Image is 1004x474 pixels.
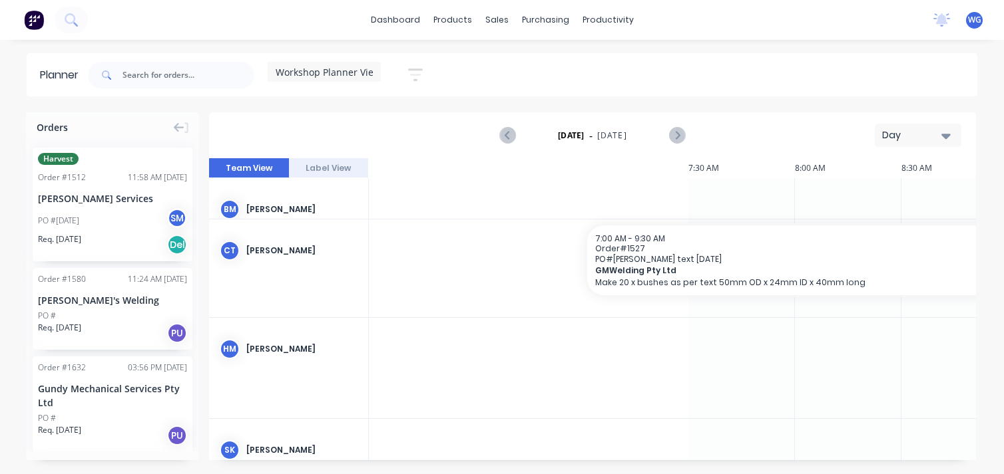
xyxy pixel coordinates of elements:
[968,14,981,26] span: WG
[40,67,85,83] div: Planner
[246,245,358,257] div: [PERSON_NAME]
[167,235,187,255] div: Del
[38,362,86,374] div: Order # 1632
[246,343,358,355] div: [PERSON_NAME]
[669,127,684,144] button: Next page
[875,124,961,147] button: Day
[515,10,576,30] div: purchasing
[167,208,187,228] div: SM
[38,382,187,410] div: Gundy Mechanical Services Pty Ltd
[246,444,358,456] div: [PERSON_NAME]
[38,412,56,424] div: PO #
[276,65,381,79] span: Workshop Planner View
[123,62,254,88] input: Search for orders...
[38,215,79,227] div: PO #[DATE]
[220,199,240,219] div: BM
[501,127,516,144] button: Previous page
[427,10,479,30] div: products
[246,203,358,215] div: [PERSON_NAME]
[209,158,289,178] button: Team View
[128,273,187,285] div: 11:24 AM [DATE]
[128,362,187,374] div: 03:56 PM [DATE]
[38,172,86,183] div: Order # 1512
[364,10,427,30] a: dashboard
[597,130,627,142] span: [DATE]
[220,440,240,460] div: SK
[558,130,585,142] strong: [DATE]
[38,153,79,165] span: Harvest
[38,273,86,285] div: Order # 1580
[167,425,187,445] div: PU
[882,128,943,142] div: Day
[38,233,81,245] span: Req. [DATE]
[38,191,187,205] div: [PERSON_NAME] Services
[37,120,68,134] span: Orders
[220,339,240,359] div: HM
[167,323,187,343] div: PU
[289,158,369,178] button: Label View
[589,128,593,144] span: -
[24,10,44,30] img: Factory
[38,322,81,334] span: Req. [DATE]
[688,158,795,178] div: 7:30 AM
[38,310,56,322] div: PO #
[38,424,81,436] span: Req. [DATE]
[595,233,665,244] span: 7:00 AM - 9:30 AM
[479,10,515,30] div: sales
[795,158,901,178] div: 8:00 AM
[220,241,240,261] div: CT
[128,172,187,183] div: 11:58 AM [DATE]
[576,10,640,30] div: productivity
[38,293,187,307] div: [PERSON_NAME]'s Welding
